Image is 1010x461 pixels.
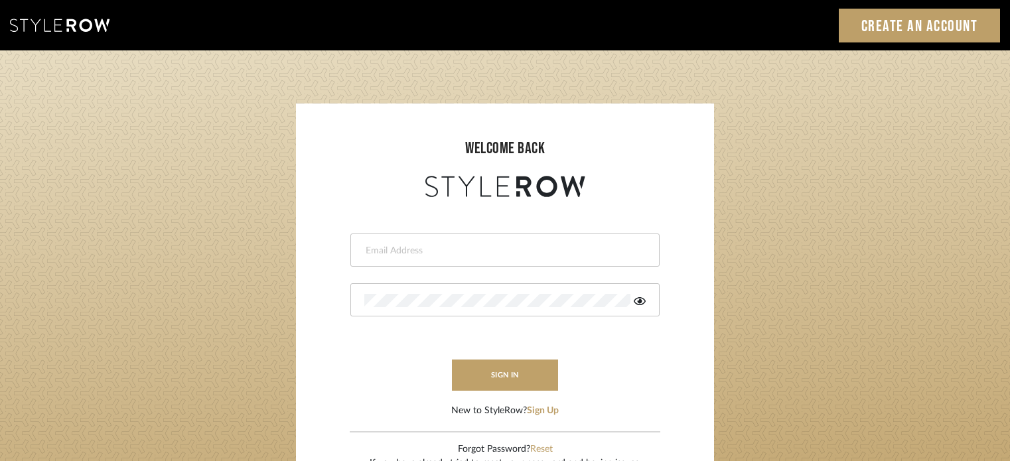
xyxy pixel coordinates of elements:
a: Create an Account [839,9,1001,42]
button: Sign Up [527,404,559,418]
div: Forgot Password? [370,442,641,456]
div: New to StyleRow? [451,404,559,418]
button: Reset [530,442,553,456]
input: Email Address [364,244,642,257]
div: welcome back [309,137,701,161]
button: sign in [452,360,558,391]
